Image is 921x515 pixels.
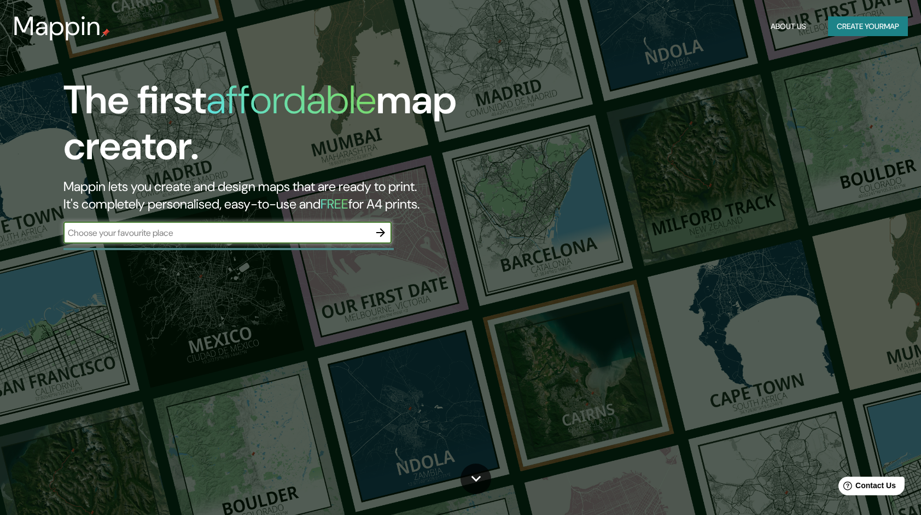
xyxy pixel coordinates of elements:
button: Create yourmap [828,16,908,37]
h1: The first map creator. [63,77,524,178]
img: mappin-pin [101,28,110,37]
iframe: Help widget launcher [824,472,909,503]
h1: affordable [206,74,376,125]
input: Choose your favourite place [63,227,370,239]
h3: Mappin [13,11,101,42]
h5: FREE [320,195,348,212]
button: About Us [766,16,811,37]
h2: Mappin lets you create and design maps that are ready to print. It's completely personalised, eas... [63,178,524,213]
